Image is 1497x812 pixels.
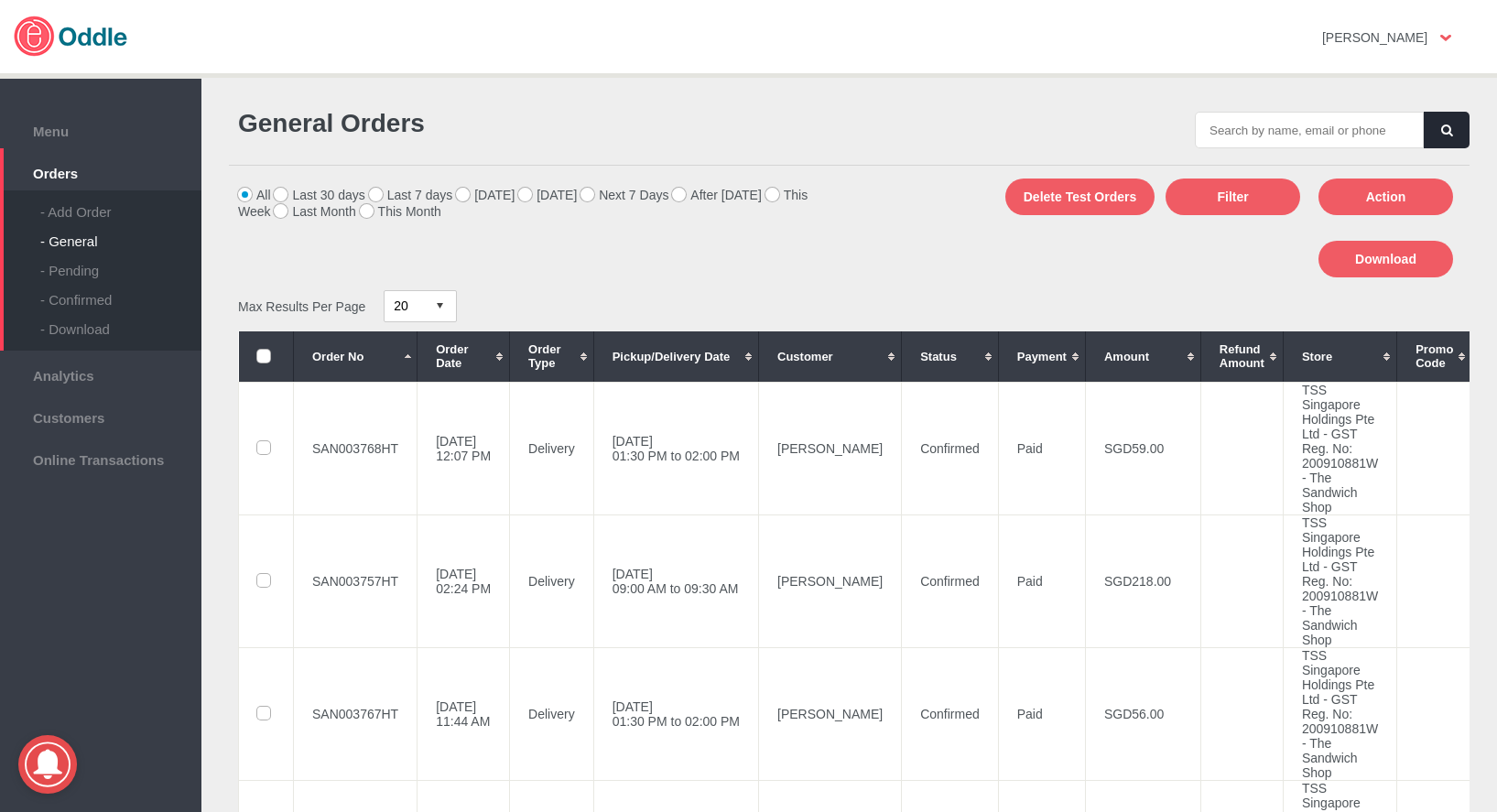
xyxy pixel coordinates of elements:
[510,382,594,514] td: Delivery
[518,188,577,202] label: [DATE]
[40,220,201,249] div: - General
[1283,647,1396,780] td: TSS Singapore Holdings Pte Ltd - GST Reg. No: 200910881W - The Sandwich Shop
[1166,179,1300,215] button: Filter
[759,647,902,780] td: [PERSON_NAME]
[274,204,355,219] label: Last Month
[9,161,192,181] span: Orders
[9,363,192,384] span: Analytics
[40,278,201,308] div: - Confirmed
[902,382,999,514] td: Confirmed
[902,331,999,382] th: Status
[1322,30,1427,45] strong: [PERSON_NAME]
[510,647,594,780] td: Delivery
[274,188,364,202] label: Last 30 days
[593,382,758,514] td: [DATE] 01:30 PM to 02:00 PM
[580,188,668,202] label: Next 7 Days
[9,406,192,426] span: Customers
[1397,331,1472,382] th: Promo Code
[672,188,762,202] label: After [DATE]
[1085,382,1200,514] td: SGD59.00
[1085,514,1200,647] td: SGD218.00
[1085,647,1200,780] td: SGD56.00
[902,514,999,647] td: Confirmed
[294,382,418,514] td: SAN003768HT
[238,298,365,313] span: Max Results Per Page
[456,188,515,202] label: [DATE]
[1085,331,1200,382] th: Amount
[593,331,758,382] th: Pickup/Delivery Date
[1195,112,1424,148] input: Search by name, email or phone
[759,514,902,647] td: [PERSON_NAME]
[1283,514,1396,647] td: TSS Singapore Holdings Pte Ltd - GST Reg. No: 200910881W - The Sandwich Shop
[510,514,594,647] td: Delivery
[510,331,594,382] th: Order Type
[294,647,418,780] td: SAN003767HT
[40,190,201,220] div: - Add Order
[998,382,1085,514] td: Paid
[40,308,201,337] div: - Download
[418,514,510,647] td: [DATE] 02:24 PM
[40,249,201,278] div: - Pending
[998,331,1085,382] th: Payment
[1283,331,1396,382] th: Store
[902,647,999,780] td: Confirmed
[759,331,902,382] th: Customer
[9,448,192,468] span: Online Transactions
[593,514,758,647] td: [DATE] 09:00 AM to 09:30 AM
[418,382,510,514] td: [DATE] 12:07 PM
[294,514,418,647] td: SAN003757HT
[1005,179,1155,215] button: Delete Test Orders
[418,331,510,382] th: Order Date
[593,647,758,780] td: [DATE] 01:30 PM to 02:00 PM
[418,647,510,780] td: [DATE] 11:44 AM
[1318,179,1453,215] button: Action
[369,188,453,202] label: Last 7 days
[1318,241,1453,277] button: Download
[9,119,192,139] span: Menu
[759,382,902,514] td: [PERSON_NAME]
[238,109,841,138] h1: General Orders
[998,514,1085,647] td: Paid
[360,204,441,219] label: This Month
[294,331,418,382] th: Order No
[998,647,1085,780] td: Paid
[1283,382,1396,514] td: TSS Singapore Holdings Pte Ltd - GST Reg. No: 200910881W - The Sandwich Shop
[1440,35,1451,41] img: user-option-arrow.png
[1200,331,1283,382] th: Refund Amount
[238,188,271,202] label: All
